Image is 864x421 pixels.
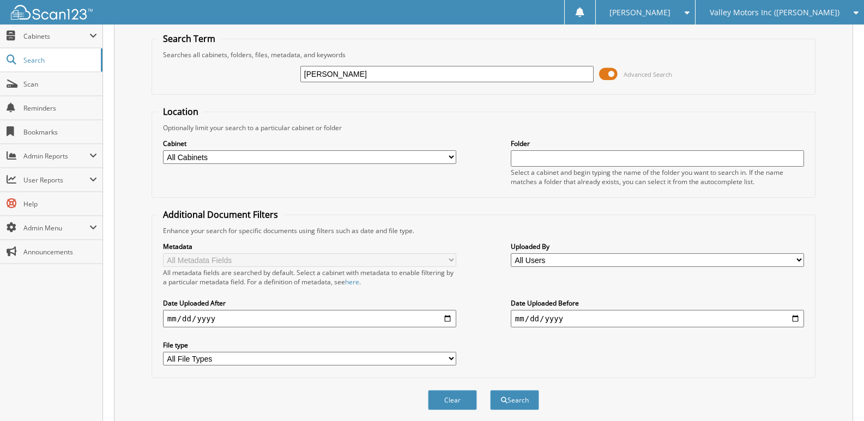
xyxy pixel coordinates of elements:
[158,33,221,45] legend: Search Term
[511,168,804,186] div: Select a cabinet and begin typing the name of the folder you want to search in. If the name match...
[158,209,283,221] legend: Additional Document Filters
[511,298,804,308] label: Date Uploaded Before
[23,151,89,161] span: Admin Reports
[163,340,456,350] label: File type
[163,298,456,308] label: Date Uploaded After
[511,310,804,327] input: end
[490,390,539,410] button: Search
[23,56,95,65] span: Search
[23,199,97,209] span: Help
[158,123,809,132] div: Optionally limit your search to a particular cabinet or folder
[23,80,97,89] span: Scan
[345,277,359,286] a: here
[158,50,809,59] div: Searches all cabinets, folders, files, metadata, and keywords
[23,223,89,233] span: Admin Menu
[163,242,456,251] label: Metadata
[511,242,804,251] label: Uploaded By
[23,32,89,41] span: Cabinets
[158,106,204,118] legend: Location
[624,70,672,78] span: Advanced Search
[23,127,97,137] span: Bookmarks
[710,9,839,16] span: Valley Motors Inc ([PERSON_NAME])
[163,139,456,148] label: Cabinet
[511,139,804,148] label: Folder
[163,310,456,327] input: start
[11,5,93,20] img: scan123-logo-white.svg
[163,268,456,286] div: All metadata fields are searched by default. Select a cabinet with metadata to enable filtering b...
[158,226,809,235] div: Enhance your search for specific documents using filters such as date and file type.
[428,390,477,410] button: Clear
[23,247,97,257] span: Announcements
[23,103,97,113] span: Reminders
[609,9,670,16] span: [PERSON_NAME]
[23,175,89,185] span: User Reports
[809,369,864,421] iframe: Chat Widget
